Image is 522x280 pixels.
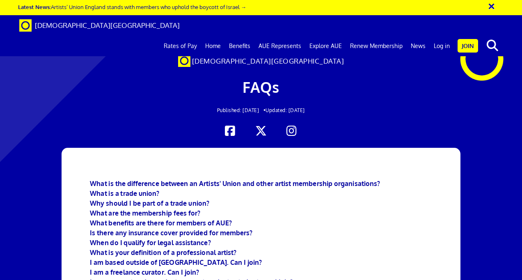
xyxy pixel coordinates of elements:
a: Log in [430,36,454,56]
a: Explore AUE [305,36,346,56]
h2: Updated: [DATE] [102,108,420,113]
a: What is your definition of a professional artist? [90,248,236,257]
a: Renew Membership [346,36,407,56]
a: Join [458,39,478,53]
a: What is a trade union? [90,189,159,197]
strong: Latest News: [18,3,51,10]
a: AUE Represents [254,36,305,56]
a: Brand [DEMOGRAPHIC_DATA][GEOGRAPHIC_DATA] [13,15,186,36]
a: Is there any insurance cover provided for members? [90,229,252,237]
a: Home [201,36,225,56]
a: What benefits are there for members of AUE? [90,219,232,227]
a: Why should I be part of a trade union? [90,199,209,207]
button: search [480,37,505,54]
span: FAQs [243,78,279,96]
a: Benefits [225,36,254,56]
a: When do I qualify for legal assistance? [90,239,211,247]
a: What is the difference between an Artists' Union and other artist membership organisations? [90,179,380,188]
span: Published: [DATE] • [217,107,266,113]
a: Rates of Pay [160,36,201,56]
a: Latest News:Artists’ Union England stands with members who uphold the boycott of Israel → [18,3,246,10]
a: I am a freelance curator. Can I join? [90,268,199,276]
a: I am based outside of [GEOGRAPHIC_DATA]. Can I join? [90,258,262,266]
a: What are the membership fees for? [90,209,200,217]
span: [DEMOGRAPHIC_DATA][GEOGRAPHIC_DATA] [35,21,180,30]
span: [DEMOGRAPHIC_DATA][GEOGRAPHIC_DATA] [192,57,344,65]
a: News [407,36,430,56]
